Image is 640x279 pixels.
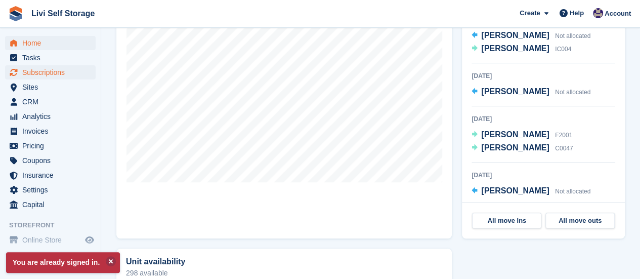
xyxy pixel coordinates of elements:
[22,36,83,50] span: Home
[22,80,83,94] span: Sites
[545,213,615,229] a: All move outs
[22,124,83,138] span: Invoices
[481,44,549,53] span: [PERSON_NAME]
[570,8,584,18] span: Help
[5,36,96,50] a: menu
[472,86,590,99] a: [PERSON_NAME] Not allocated
[555,89,590,96] span: Not allocated
[593,8,603,18] img: Jim
[555,145,573,152] span: C0047
[126,257,185,266] h2: Unit availability
[5,183,96,197] a: menu
[5,95,96,109] a: menu
[555,46,571,53] span: IC004
[22,168,83,182] span: Insurance
[5,51,96,65] a: menu
[9,220,101,230] span: Storefront
[481,143,549,152] span: [PERSON_NAME]
[5,197,96,212] a: menu
[5,124,96,138] a: menu
[472,43,571,56] a: [PERSON_NAME] IC004
[472,114,615,124] div: [DATE]
[5,65,96,79] a: menu
[481,130,549,139] span: [PERSON_NAME]
[520,8,540,18] span: Create
[8,6,23,21] img: stora-icon-8386f47178a22dfd0bd8f6a31ec36ba5ce8667c1dd55bd0f319d3a0aa187defe.svg
[27,5,99,22] a: Livi Self Storage
[5,153,96,168] a: menu
[22,65,83,79] span: Subscriptions
[472,171,615,180] div: [DATE]
[5,109,96,124] a: menu
[472,142,573,155] a: [PERSON_NAME] C0047
[83,234,96,246] a: Preview store
[5,168,96,182] a: menu
[472,129,572,142] a: [PERSON_NAME] F2001
[555,32,590,39] span: Not allocated
[5,139,96,153] a: menu
[472,29,590,43] a: [PERSON_NAME] Not allocated
[22,197,83,212] span: Capital
[605,9,631,19] span: Account
[472,71,615,81] div: [DATE]
[22,153,83,168] span: Coupons
[6,252,120,273] p: You are already signed in.
[481,31,549,39] span: [PERSON_NAME]
[22,109,83,124] span: Analytics
[481,87,549,96] span: [PERSON_NAME]
[126,269,442,276] p: 298 available
[5,80,96,94] a: menu
[481,186,549,195] span: [PERSON_NAME]
[22,183,83,197] span: Settings
[555,188,590,195] span: Not allocated
[5,233,96,247] a: menu
[22,95,83,109] span: CRM
[22,139,83,153] span: Pricing
[472,213,541,229] a: All move ins
[555,132,572,139] span: F2001
[22,51,83,65] span: Tasks
[472,185,590,198] a: [PERSON_NAME] Not allocated
[22,233,83,247] span: Online Store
